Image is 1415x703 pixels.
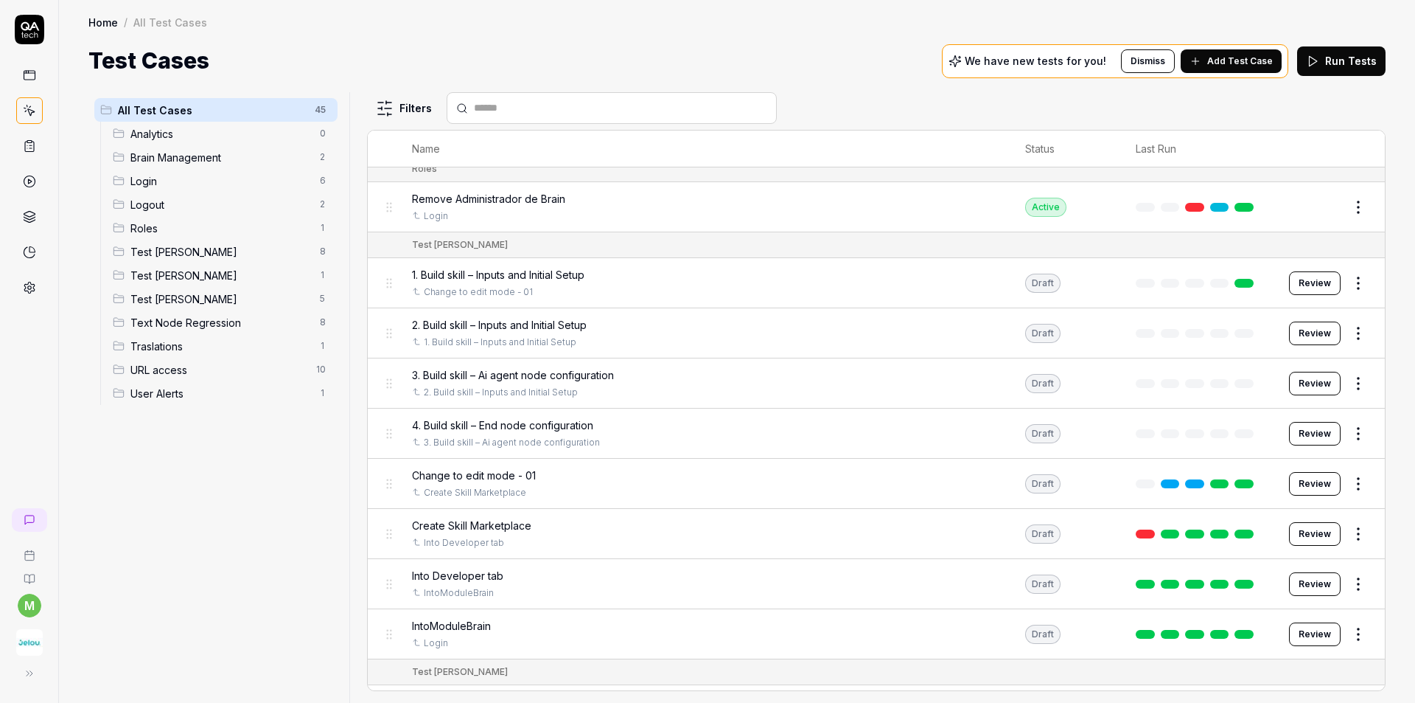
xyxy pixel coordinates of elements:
[107,358,338,381] div: Drag to reorderURL access10
[412,238,508,252] div: Test [PERSON_NAME]
[107,381,338,405] div: Drag to reorderUser Alerts1
[368,359,1385,409] tr: 3. Build skill – Ai agent node configuration2. Build skill – Inputs and Initial SetupDraftReview
[424,285,533,299] a: Change to edit mode - 01
[367,94,441,123] button: Filters
[1025,274,1061,293] div: Draft
[88,15,118,30] a: Home
[124,15,127,30] div: /
[1289,422,1341,446] button: Review
[424,536,504,550] a: Into Developer tab
[412,367,614,383] span: 3. Build skill – Ai agent node configuration
[1121,49,1175,73] button: Dismiss
[368,509,1385,559] tr: Create Skill MarketplaceInto Developer tabDraftReview
[1289,572,1341,596] button: Review
[368,258,1385,308] tr: 1. Build skill – Inputs and Initial SetupChange to edit mode - 01DraftReview
[107,334,338,358] div: Drag to reorderTraslations1
[424,637,448,650] a: Login
[18,594,41,617] button: m
[1289,472,1341,496] button: Review
[368,409,1385,459] tr: 4. Build skill – End node configuration3. Build skill – Ai agent node configurationDraftReview
[1025,374,1061,393] div: Draft
[1207,55,1273,68] span: Add Test Case
[1289,372,1341,395] a: Review
[314,195,332,213] span: 2
[130,339,311,354] span: Traslations
[412,418,593,433] span: 4. Build skill – End node configuration
[1289,322,1341,345] button: Review
[1025,198,1066,217] div: Active
[16,629,43,656] img: Jelou AI Logo
[1289,623,1341,646] button: Review
[130,197,311,212] span: Logout
[1025,575,1061,594] div: Draft
[314,290,332,308] span: 5
[107,145,338,169] div: Drag to reorderBrain Management2
[309,101,332,119] span: 45
[107,240,338,263] div: Drag to reorderTest [PERSON_NAME]8
[1010,131,1121,167] th: Status
[412,518,531,533] span: Create Skill Marketplace
[107,169,338,193] div: Drag to reorderLogin6
[1025,474,1061,494] div: Draft
[1025,424,1061,443] div: Draft
[130,315,311,330] span: Text Node Regression
[424,386,578,399] a: 2. Build skill – Inputs and Initial Setup
[314,148,332,166] span: 2
[6,538,52,561] a: Book a call with us
[424,586,494,600] a: IntoModuleBrain
[1181,49,1282,73] button: Add Test Case
[314,266,332,284] span: 1
[310,361,332,378] span: 10
[107,122,338,145] div: Drag to reorderAnalytics0
[314,125,332,142] span: 0
[412,568,503,583] span: Into Developer tab
[12,508,47,532] a: New conversation
[130,244,311,260] span: Test Allan
[368,459,1385,509] tr: Change to edit mode - 01Create Skill MarketplaceDraftReview
[412,191,565,207] span: Remove Administrador de Brain
[368,308,1385,359] tr: 2. Build skill – Inputs and Initial Setup1. Build skill – Inputs and Initial SetupDraftReview
[965,56,1106,66] p: We have new tests for you!
[412,267,584,283] span: 1. Build skill – Inputs and Initial Setup
[314,219,332,237] span: 1
[130,221,311,236] span: Roles
[412,317,587,333] span: 2. Build skill – Inputs and Initial Setup
[424,436,600,449] a: 3. Build skill – Ai agent node configuration
[1121,131,1274,167] th: Last Run
[130,173,311,189] span: Login
[368,559,1385,609] tr: Into Developer tabIntoModuleBrainDraftReview
[6,617,52,659] button: Jelou AI Logo
[6,561,52,585] a: Documentation
[118,103,306,118] span: All Test Cases
[130,268,311,283] span: Test Andres
[314,243,332,260] span: 8
[368,182,1385,232] tr: Remove Administrador de BrainLoginActive
[1289,271,1341,295] button: Review
[130,126,311,142] span: Analytics
[412,162,437,176] div: Roles
[133,15,207,30] div: All Test Cases
[130,291,311,307] span: Test Nadia
[107,216,338,240] div: Drag to reorderRoles1
[107,193,338,216] div: Drag to reorderLogout2
[88,44,209,77] h1: Test Cases
[130,150,311,165] span: Brain Management
[314,384,332,402] span: 1
[1025,524,1061,544] div: Draft
[1025,324,1061,343] div: Draft
[107,311,338,334] div: Drag to reorderText Node Regression8
[412,665,508,679] div: Test [PERSON_NAME]
[1297,46,1386,76] button: Run Tests
[130,386,311,401] span: User Alerts
[314,172,332,190] span: 6
[424,209,448,223] a: Login
[1289,522,1341,546] button: Review
[412,618,491,634] span: IntoModuleBrain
